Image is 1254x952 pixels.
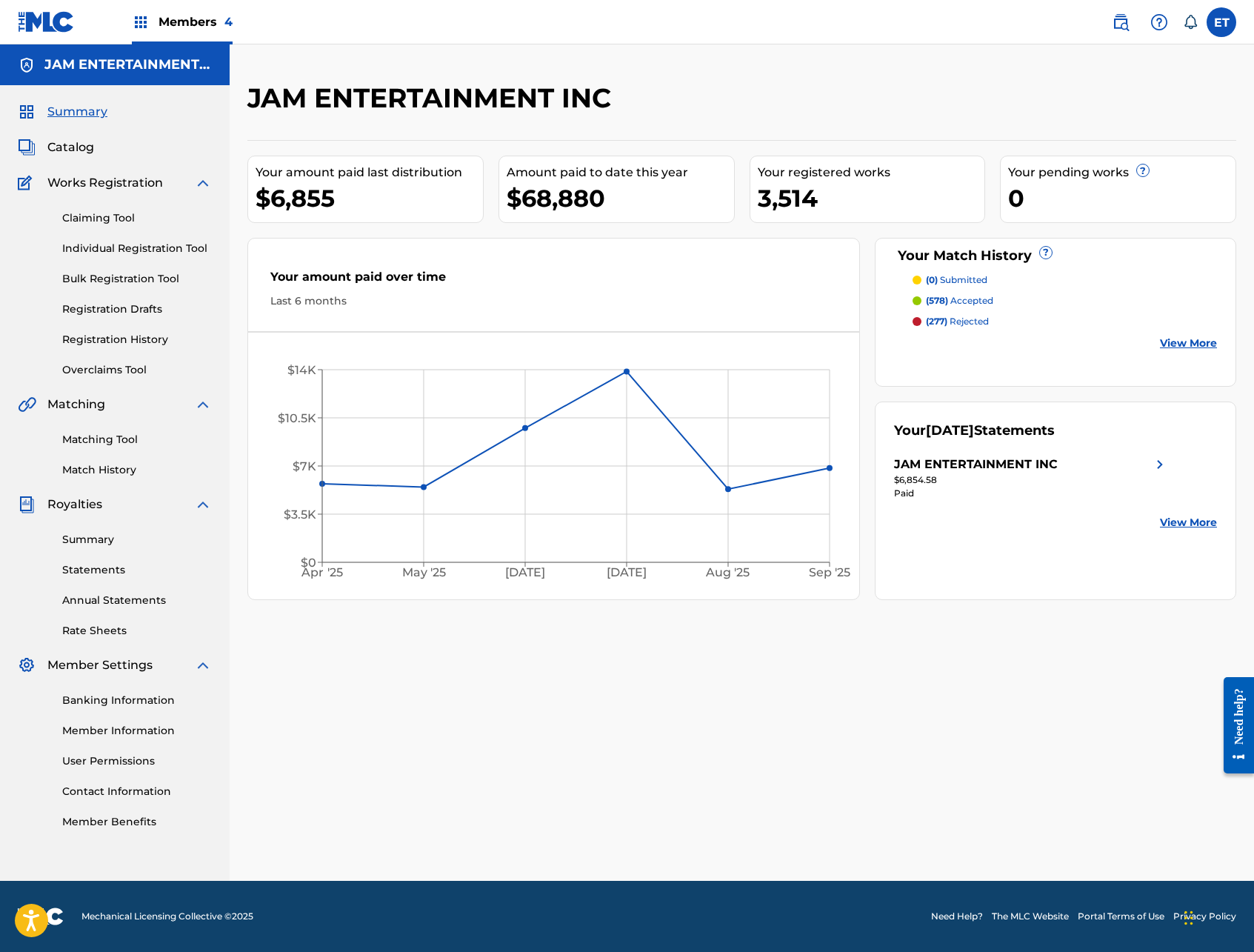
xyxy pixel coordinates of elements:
a: (578) accepted [913,294,1217,307]
tspan: Aug '25 [705,565,750,579]
a: Bulk Registration Tool [62,271,212,287]
span: ? [1137,164,1149,176]
a: View More [1160,336,1217,351]
div: Your Match History [894,246,1217,266]
a: Registration Drafts [62,302,212,317]
a: Registration History [62,332,212,347]
div: JAM ENTERTAINMENT INC [894,456,1058,473]
img: logo [18,908,64,925]
img: search [1112,13,1130,31]
span: ? [1040,247,1052,259]
img: MLC Logo [18,11,75,33]
a: The MLC Website [992,910,1069,923]
span: Works Registration [47,174,163,192]
div: Help [1144,7,1174,37]
a: (277) rejected [913,315,1217,328]
img: Summary [18,103,36,121]
img: expand [194,656,212,674]
a: User Permissions [62,753,212,769]
a: Portal Terms of Use [1078,910,1164,923]
div: Your registered works [758,164,985,182]
tspan: Apr '25 [301,565,342,579]
span: Members [159,13,233,30]
div: $68,880 [507,182,734,215]
span: Summary [47,103,107,121]
span: Matching [47,396,105,413]
span: [DATE] [926,422,974,439]
div: Your amount paid over time [270,268,837,293]
a: View More [1160,515,1217,530]
div: 3,514 [758,182,985,215]
img: Royalties [18,496,36,513]
a: Banking Information [62,693,212,708]
div: Your pending works [1008,164,1235,182]
tspan: Sep '25 [809,565,850,579]
span: (0) [926,274,938,285]
img: Accounts [18,56,36,74]
p: accepted [926,294,993,307]
img: Matching [18,396,36,413]
a: Claiming Tool [62,210,212,226]
a: Contact Information [62,784,212,799]
span: Member Settings [47,656,153,674]
a: Individual Registration Tool [62,241,212,256]
a: SummarySummary [18,103,107,121]
div: Your amount paid last distribution [256,164,483,182]
tspan: [DATE] [505,565,545,579]
div: User Menu [1207,7,1236,37]
div: Paid [894,487,1169,500]
tspan: $10.5K [278,411,316,425]
tspan: May '25 [401,565,445,579]
img: Top Rightsholders [132,13,150,31]
tspan: $0 [301,556,316,570]
a: CatalogCatalog [18,139,94,156]
tspan: [DATE] [607,565,647,579]
tspan: $3.5K [284,507,316,522]
div: $6,855 [256,182,483,215]
span: 4 [224,15,233,29]
div: 0 [1008,182,1235,215]
a: Privacy Policy [1173,910,1236,923]
h5: JAM ENTERTAINMENT INC [44,56,212,73]
a: Member Benefits [62,814,212,830]
a: Match History [62,462,212,478]
img: Works Registration [18,174,37,192]
a: Annual Statements [62,593,212,608]
p: submitted [926,273,987,287]
iframe: Resource Center [1213,666,1254,785]
div: Your Statements [894,421,1055,441]
a: Rate Sheets [62,623,212,639]
div: Drag [1184,896,1193,940]
img: expand [194,174,212,192]
img: Catalog [18,139,36,156]
div: $6,854.58 [894,473,1169,487]
img: expand [194,396,212,413]
iframe: Chat Widget [1180,881,1254,952]
a: Statements [62,562,212,578]
span: Royalties [47,496,102,513]
span: Mechanical Licensing Collective © 2025 [81,910,253,923]
tspan: $14K [287,363,316,377]
a: Overclaims Tool [62,362,212,378]
img: expand [194,496,212,513]
img: right chevron icon [1151,456,1169,473]
tspan: $7K [293,459,316,473]
a: (0) submitted [913,273,1217,287]
img: help [1150,13,1168,31]
h2: JAM ENTERTAINMENT INC [247,81,618,115]
div: Notifications [1183,15,1198,30]
span: (277) [926,316,947,327]
span: Catalog [47,139,94,156]
a: Member Information [62,723,212,739]
span: (578) [926,295,948,306]
a: Public Search [1106,7,1135,37]
div: Amount paid to date this year [507,164,734,182]
a: Need Help? [931,910,983,923]
div: Last 6 months [270,293,837,309]
a: Matching Tool [62,432,212,447]
a: JAM ENTERTAINMENT INCright chevron icon$6,854.58Paid [894,456,1169,500]
img: Member Settings [18,656,36,674]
